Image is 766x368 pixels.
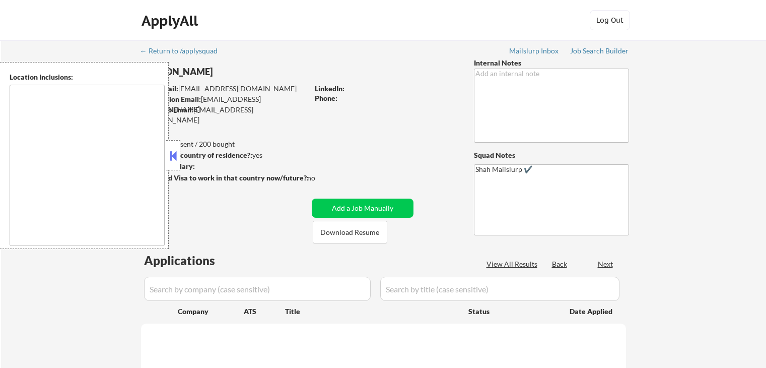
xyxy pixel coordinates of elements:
input: Search by title (case sensitive) [380,277,619,301]
div: [EMAIL_ADDRESS][DOMAIN_NAME] [142,94,308,114]
strong: LinkedIn: [315,84,344,93]
div: [EMAIL_ADDRESS][DOMAIN_NAME] [141,105,308,125]
div: Next [598,259,614,269]
strong: Will need Visa to work in that country now/future?: [141,173,309,182]
div: Applications [144,255,244,267]
div: Company [178,306,244,317]
strong: Phone: [315,94,337,102]
input: Search by company (case sensitive) [144,277,371,301]
div: ApplyAll [142,12,201,29]
strong: Can work in country of residence?: [141,151,252,159]
div: Back [552,259,568,269]
div: Internal Notes [474,58,629,68]
div: yes [141,150,305,160]
div: ← Return to /applysquad [140,47,227,54]
button: Add a Job Manually [312,199,413,218]
div: Squad Notes [474,150,629,160]
a: ← Return to /applysquad [140,47,227,57]
div: no [307,173,336,183]
div: Mailslurp Inbox [509,47,560,54]
div: Location Inclusions: [10,72,165,82]
div: 122 sent / 200 bought [141,139,308,149]
div: [EMAIL_ADDRESS][DOMAIN_NAME] [142,84,308,94]
div: ATS [244,306,285,317]
div: Date Applied [570,306,614,317]
a: Mailslurp Inbox [509,47,560,57]
div: [PERSON_NAME] [141,66,348,78]
div: Status [468,302,555,320]
div: Title [285,306,459,317]
button: Log Out [590,10,630,30]
button: Download Resume [313,221,387,243]
div: View All Results [486,259,540,269]
div: Job Search Builder [570,47,629,54]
